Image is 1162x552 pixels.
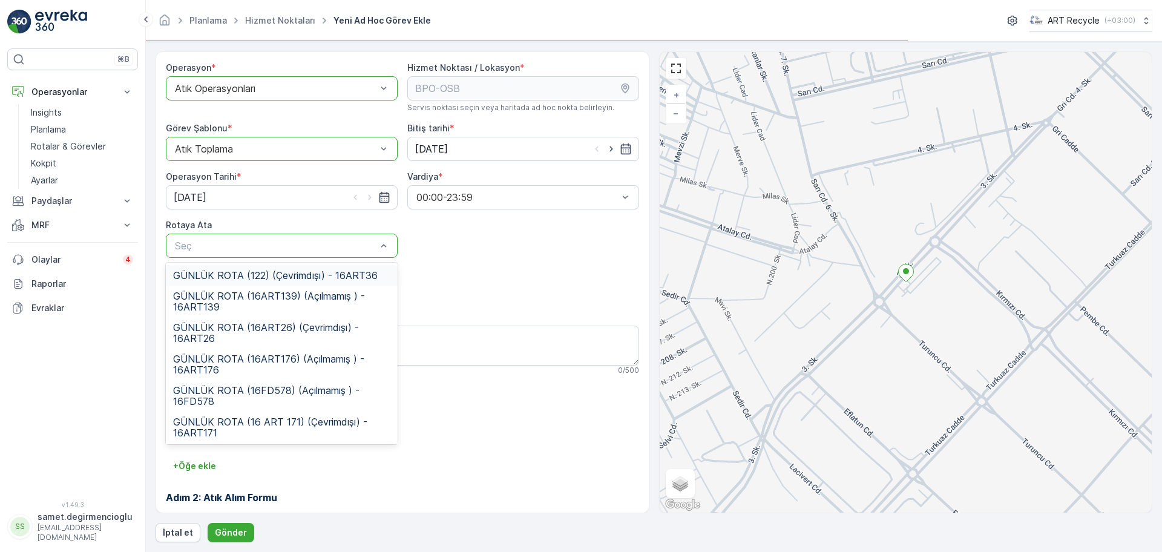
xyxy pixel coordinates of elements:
button: MRF [7,213,138,237]
p: Insights [31,107,62,119]
input: BPO-OSB [407,76,639,100]
img: image_23.png [1029,14,1043,27]
label: Bitiş tarihi [407,123,450,133]
a: View Fullscreen [667,59,685,77]
p: ⌘B [117,54,130,64]
a: Ayarlar [26,172,138,189]
p: Gönder [215,527,247,539]
h2: Görev Şablonu Yapılandırması [166,395,639,413]
label: Operasyon Tarihi [166,171,237,182]
p: Evraklar [31,302,133,314]
p: Rotalar & Görevler [31,140,106,153]
span: GÜNLÜK ROTA (16FD578) (Açılmamış ) - 16FD578 [173,385,390,407]
span: − [673,108,679,118]
p: Seç [175,238,376,253]
div: SS [10,517,30,536]
label: Operasyon [166,62,211,73]
h3: Adım 1: Atık Toplama [166,427,639,442]
input: dd/mm/yyyy [407,137,639,161]
a: Layers [667,470,694,497]
a: Insights [26,104,138,121]
a: Raporlar [7,272,138,296]
a: Evraklar [7,296,138,320]
span: GÜNLÜK ROTA (16ART139) (Açılmamış ) - 16ART139 [173,291,390,312]
span: Servis noktası seçin veya haritada ad hoc nokta belirleyin. [407,103,614,113]
a: Bu bölgeyi Google Haritalar'da açın (yeni pencerede açılır) [663,497,703,513]
a: Uzaklaştır [667,104,685,122]
img: logo_light-DOdMpM7g.png [35,10,87,34]
button: Operasyonlar [7,80,138,104]
p: 4 [125,255,131,264]
span: + [674,90,679,100]
p: 0 / 500 [618,366,639,375]
img: logo [7,10,31,34]
a: Yakınlaştır [667,86,685,104]
button: İptal et [156,523,200,542]
p: Ayarlar [31,174,58,186]
p: Olaylar [31,254,116,266]
a: Kokpit [26,155,138,172]
button: Paydaşlar [7,189,138,213]
p: MRF [31,219,114,231]
a: Planlama [26,121,138,138]
p: ( +03:00 ) [1105,16,1135,25]
span: GÜNLÜK ROTA (16 ART 171) (Çevrimdışı) - 16ART171 [173,416,390,438]
a: Olaylar4 [7,248,138,272]
span: GÜNLÜK ROTA (16ART176) (Açılmamış ) - 16ART176 [173,353,390,375]
label: Hizmet Noktası / Lokasyon [407,62,520,73]
span: GÜNLÜK ROTA (122) (Çevrimdışı) - 16ART36 [173,270,378,281]
p: + Öğe ekle [173,460,216,472]
p: Planlama [31,123,66,136]
label: Görev Şablonu [166,123,228,133]
a: Hizmet Noktaları [245,15,315,25]
p: Operasyonlar [31,86,114,98]
p: ART Recycle [1048,15,1100,27]
p: samet.degirmencioglu [38,511,133,523]
a: Planlama [189,15,227,25]
input: dd/mm/yyyy [166,185,398,209]
span: Yeni Ad Hoc Görev Ekle [331,15,433,27]
a: Rotalar & Görevler [26,138,138,155]
p: İptal et [163,527,193,539]
label: Rotaya Ata [166,220,212,230]
span: v 1.49.3 [7,501,138,508]
label: Vardiya [407,171,438,182]
a: Ana Sayfa [158,18,171,28]
button: Gönder [208,523,254,542]
p: Paydaşlar [31,195,114,207]
p: Raporlar [31,278,133,290]
p: Kokpit [31,157,56,169]
h3: Adım 2: Atık Alım Formu [166,490,639,505]
span: GÜNLÜK ROTA (16ART26) (Çevrimdışı) - 16ART26 [173,322,390,344]
button: +Öğe ekle [166,456,223,476]
button: ART Recycle(+03:00) [1029,10,1152,31]
img: Google [663,497,703,513]
p: [EMAIL_ADDRESS][DOMAIN_NAME] [38,523,133,542]
button: SSsamet.degirmencioglu[EMAIL_ADDRESS][DOMAIN_NAME] [7,511,138,542]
